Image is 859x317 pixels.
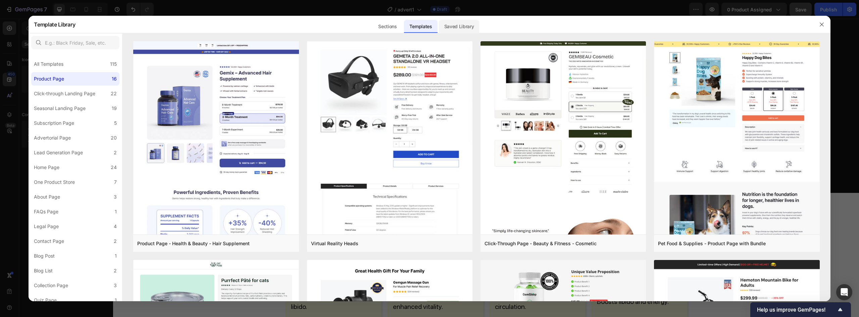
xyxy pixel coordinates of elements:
button: Carousel Next Arrow [558,64,569,75]
div: 4 [114,222,117,230]
div: Sections [373,20,402,33]
div: Blog List [34,267,53,275]
div: 24 [111,163,117,171]
div: 7 [114,178,117,186]
div: Collection Page [34,281,68,289]
h2: Template Library [34,16,75,33]
h2: pure, potent ingredients [232,190,514,231]
p: Rich in nutrients for enhanced vitality. [280,273,364,293]
input: E.g.: Black Friday, Sale, etc. [31,36,119,49]
div: FAQs Page [34,208,58,216]
div: All Templates [34,60,63,68]
div: 3 [114,281,117,289]
h2: Ginger [381,261,467,272]
div: 1 [115,252,117,260]
i: "I was skeptical at first, but the results speak for themselves. I highly recommend it!" [487,105,562,130]
div: Background Image [172,242,268,312]
div: Open Intercom Messenger [836,284,852,300]
span: for maximum results [305,190,474,231]
h2: Red [MEDICAL_DATA] [177,261,263,272]
div: 2 [114,149,117,157]
p: Aids digestion and improves circulation. [382,273,466,293]
div: Background Image [376,242,472,312]
div: Product Page [34,75,64,83]
div: Background Image [274,242,370,312]
i: "Sensual Miracle Honey has completely changed my life. I feel more energized and confident than e... [181,96,254,130]
div: 1 [115,208,117,216]
div: Blog Post [34,252,55,260]
div: Saved Library [439,20,479,33]
button: Carousel Back Arrow [177,64,188,75]
div: Pet Food & Supplies - Product Page with Bundle [658,240,766,248]
div: 20 [111,134,117,142]
i: "This product really delivers. My stamina and overall wellness have improved dramatically." [283,96,354,130]
p: Boosts libido and energy. [484,278,568,288]
div: Seasonal Landing Page [34,104,86,112]
div: Virtual Reality Heads [311,240,358,248]
div: About Page [34,193,60,201]
div: 2 [114,237,117,245]
h2: Galanga Root [483,266,569,277]
div: Click-Through Page - Beauty & Fitness - Cosmetic [485,240,597,248]
div: Templates [404,20,437,33]
div: Subscription Page [34,119,74,127]
div: Home Page [34,163,59,171]
div: Legal Page [34,222,59,230]
div: 19 [112,104,117,112]
div: One Product Store [34,178,75,186]
div: Click-through Landing Page [34,90,95,98]
i: "A natural solution that works better than anything else I've tried. Sensual Miracle Honey is now... [385,96,462,130]
div: Product Page - Health & Beauty - Hair Supplement [137,240,250,248]
div: 2 [114,267,117,275]
div: 5 [114,119,117,127]
div: 22 [111,90,117,98]
div: Quiz Page [34,296,57,304]
span: Help us improve GemPages! [757,307,836,313]
button: Show survey - Help us improve GemPages! [757,306,844,314]
p: - [PERSON_NAME] [181,138,260,144]
div: Advertorial Page [34,134,71,142]
p: - [PERSON_NAME] [487,138,566,144]
p: - [PERSON_NAME] [385,138,464,144]
p: Boosts energy, stamina, and libido. [178,273,262,293]
div: Contact Page [34,237,64,245]
div: 1 [115,296,117,304]
div: 3 [114,193,117,201]
h2: Pollen [279,261,365,272]
div: 16 [112,75,117,83]
div: Background Image [478,242,574,312]
div: Lead Generation Page [34,149,83,157]
div: 115 [110,60,117,68]
p: - [PERSON_NAME] [283,138,362,144]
